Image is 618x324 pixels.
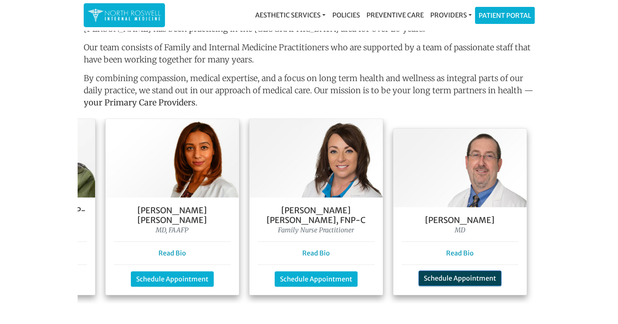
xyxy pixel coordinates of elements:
[419,270,501,286] a: Schedule Appointment
[401,215,518,225] h5: [PERSON_NAME]
[302,249,330,257] a: Read Bio
[475,7,534,24] a: Patient Portal
[156,226,189,234] i: MD, FAAFP
[84,41,535,66] p: Our team consists of Family and Internal Medicine Practitioners who are supported by a team of pa...
[427,7,475,23] a: Providers
[84,72,535,112] p: By combining compassion, medical expertise, and a focus on long term health and wellness as integ...
[455,226,465,234] i: MD
[329,7,363,23] a: Policies
[131,271,214,287] a: Schedule Appointment
[106,119,239,197] img: Dr. Farah Mubarak Ali MD, FAAFP
[393,129,527,207] img: Dr. George Kanes
[275,271,358,287] a: Schedule Appointment
[446,249,474,257] a: Read Bio
[249,119,383,197] img: Keela Weeks Leger, FNP-C
[278,226,354,234] i: Family Nurse Practitioner
[252,7,329,23] a: Aesthetic Services
[158,249,186,257] a: Read Bio
[363,7,427,23] a: Preventive Care
[258,206,375,225] h5: [PERSON_NAME] [PERSON_NAME], FNP-C
[114,206,231,225] h5: [PERSON_NAME] [PERSON_NAME]
[84,97,195,107] strong: your Primary Care Providers
[88,7,161,23] img: North Roswell Internal Medicine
